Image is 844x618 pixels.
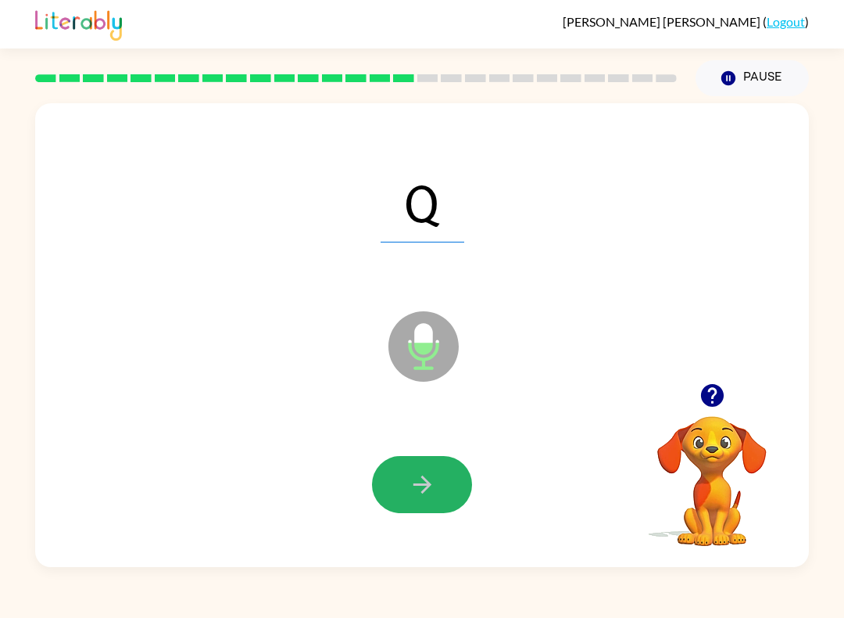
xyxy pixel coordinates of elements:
div: ( ) [563,14,809,29]
a: Logout [767,14,805,29]
video: Your browser must support playing .mp4 files to use Literably. Please try using another browser. [634,392,790,548]
button: Pause [696,60,809,96]
span: [PERSON_NAME] [PERSON_NAME] [563,14,763,29]
span: Q [381,161,464,243]
img: Literably [35,6,122,41]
